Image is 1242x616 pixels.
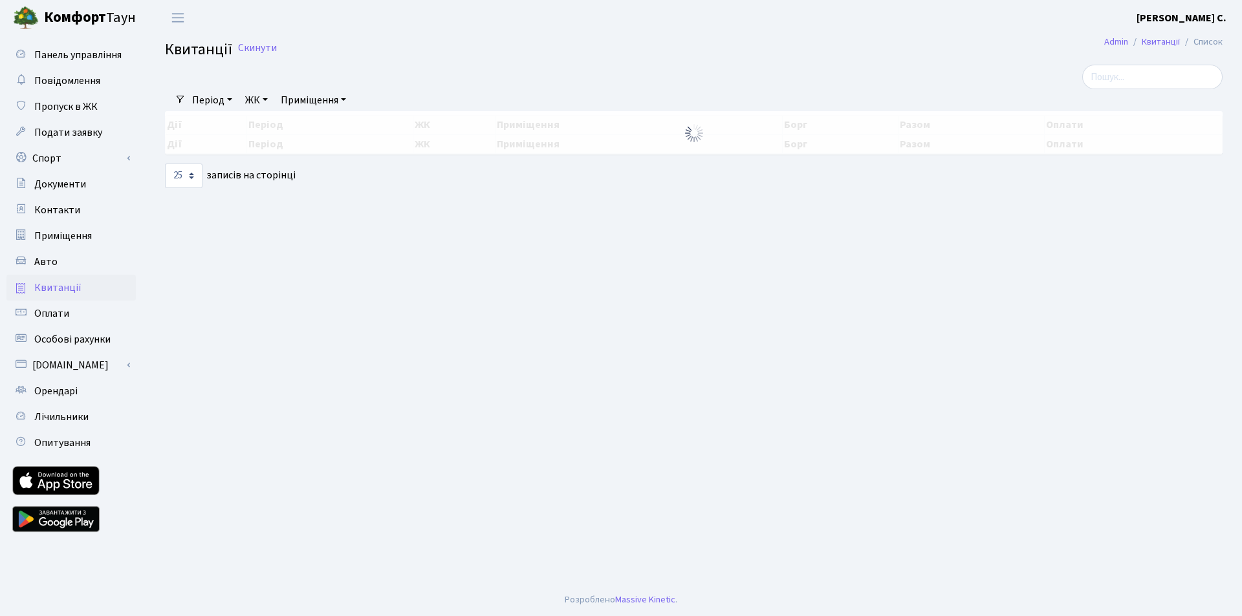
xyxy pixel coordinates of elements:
nav: breadcrumb [1085,28,1242,56]
a: Скинути [238,42,277,54]
span: Панель управління [34,48,122,62]
span: Квитанції [34,281,82,295]
input: Пошук... [1082,65,1223,89]
span: Таун [44,7,136,29]
a: [PERSON_NAME] С. [1137,10,1226,26]
a: Особові рахунки [6,326,136,352]
a: Приміщення [6,223,136,249]
a: Панель управління [6,42,136,68]
span: Квитанції [165,38,232,61]
a: Спорт [6,145,136,171]
a: Авто [6,249,136,275]
a: Квитанції [6,275,136,301]
a: Admin [1104,35,1128,48]
span: Приміщення [34,229,92,243]
span: Пропуск в ЖК [34,100,98,114]
li: Список [1180,35,1223,49]
span: Документи [34,177,86,191]
span: Лічильники [34,410,89,424]
a: Оплати [6,301,136,326]
a: Приміщення [276,89,351,111]
a: Орендарі [6,378,136,404]
b: Комфорт [44,7,106,28]
b: [PERSON_NAME] С. [1137,11,1226,25]
a: Massive Kinetic [615,593,675,606]
a: Лічильники [6,404,136,430]
a: Квитанції [1142,35,1180,48]
span: Опитування [34,436,91,450]
a: Опитування [6,430,136,456]
a: Повідомлення [6,68,136,94]
a: Контакти [6,197,136,223]
label: записів на сторінці [165,164,296,188]
div: Розроблено . [565,593,677,607]
span: Повідомлення [34,74,100,88]
a: Період [187,89,237,111]
span: Контакти [34,203,80,217]
a: ЖК [240,89,273,111]
select: записів на сторінці [165,164,202,188]
span: Орендарі [34,384,78,398]
span: Оплати [34,306,69,321]
img: logo.png [13,5,39,31]
a: Подати заявку [6,120,136,145]
img: Обробка... [684,123,704,143]
a: Документи [6,171,136,197]
button: Переключити навігацію [162,7,194,28]
span: Подати заявку [34,125,102,140]
span: Авто [34,255,58,269]
span: Особові рахунки [34,332,111,346]
a: Пропуск в ЖК [6,94,136,120]
a: [DOMAIN_NAME] [6,352,136,378]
